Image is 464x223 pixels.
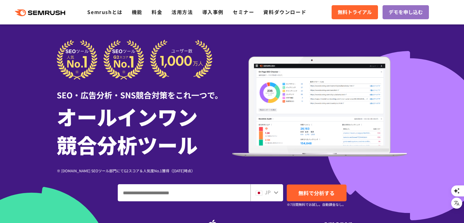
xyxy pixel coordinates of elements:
[152,8,162,16] a: 料金
[57,102,232,159] h1: オールインワン 競合分析ツール
[118,185,250,201] input: ドメイン、キーワードまたはURLを入力してください
[132,8,142,16] a: 機能
[298,189,335,197] span: 無料で分析する
[338,8,372,16] span: 無料トライアル
[87,8,122,16] a: Semrushとは
[233,8,254,16] a: セミナー
[332,5,378,19] a: 無料トライアル
[389,8,423,16] span: デモを申し込む
[383,5,429,19] a: デモを申し込む
[287,185,347,201] a: 無料で分析する
[263,8,306,16] a: 資料ダウンロード
[57,80,232,101] div: SEO・広告分析・SNS競合対策をこれ一つで。
[287,202,346,207] small: ※7日間無料でお試し。自動課金なし。
[265,188,271,196] span: JP
[202,8,224,16] a: 導入事例
[171,8,193,16] a: 活用方法
[57,168,232,174] div: ※ [DOMAIN_NAME] SEOツール部門にてG2スコア＆人気度No.1獲得（[DATE]時点）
